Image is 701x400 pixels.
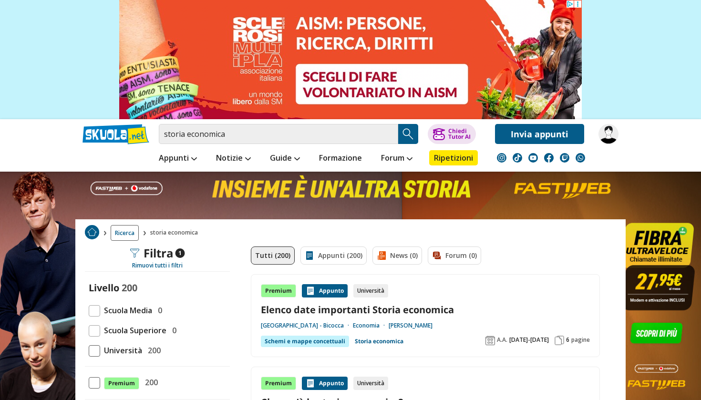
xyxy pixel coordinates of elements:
input: Cerca appunti, riassunti o versioni [159,124,398,144]
span: A.A. [497,336,507,344]
div: Schemi e mappe concettuali [261,336,349,347]
a: Elenco date importanti Storia economica [261,303,590,316]
span: Scuola Media [100,304,152,317]
div: Chiedi Tutor AI [448,128,471,140]
div: Premium [261,284,296,297]
span: 0 [168,324,176,337]
span: storia economica [150,225,202,241]
span: 200 [122,281,137,294]
img: facebook [544,153,554,163]
span: [DATE]-[DATE] [509,336,549,344]
span: pagine [571,336,590,344]
span: Università [100,344,142,357]
img: Pagine [555,336,564,345]
a: Storia economica [355,336,403,347]
span: 0 [154,304,162,317]
div: Rimuovi tutti i filtri [85,262,230,269]
img: Appunti filtro contenuto [305,251,314,260]
div: Appunto [302,377,348,390]
button: Search Button [398,124,418,144]
a: Forum [379,150,415,167]
a: Notizie [214,150,253,167]
img: WhatsApp [576,153,585,163]
a: Home [85,225,99,241]
img: sofiab000 [598,124,619,144]
button: ChiediTutor AI [428,124,476,144]
a: Invia appunti [495,124,584,144]
img: twitch [560,153,569,163]
span: 200 [144,344,161,357]
a: [PERSON_NAME] [389,322,433,329]
a: Appunti [156,150,199,167]
a: Ripetizioni [429,150,478,165]
img: Appunti contenuto [306,286,315,296]
div: Filtra [130,246,185,260]
span: Premium [104,377,139,390]
img: youtube [528,153,538,163]
a: Economia [353,322,389,329]
label: Livello [89,281,119,294]
a: Guide [268,150,302,167]
div: Università [353,377,388,390]
img: Cerca appunti, riassunti o versioni [401,127,415,141]
a: Formazione [317,150,364,167]
span: Scuola Superiore [100,324,166,337]
span: 200 [141,376,158,389]
a: Appunti (200) [300,246,367,265]
img: Home [85,225,99,239]
img: Filtra filtri mobile [130,248,140,258]
img: tiktok [513,153,522,163]
a: Ricerca [111,225,139,241]
div: Appunto [302,284,348,297]
img: Anno accademico [485,336,495,345]
div: Università [353,284,388,297]
span: 6 [566,336,569,344]
img: instagram [497,153,506,163]
a: Tutti (200) [251,246,295,265]
span: 1 [175,248,185,258]
a: [GEOGRAPHIC_DATA] - Bicocca [261,322,353,329]
img: Appunti contenuto [306,379,315,388]
div: Premium [261,377,296,390]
